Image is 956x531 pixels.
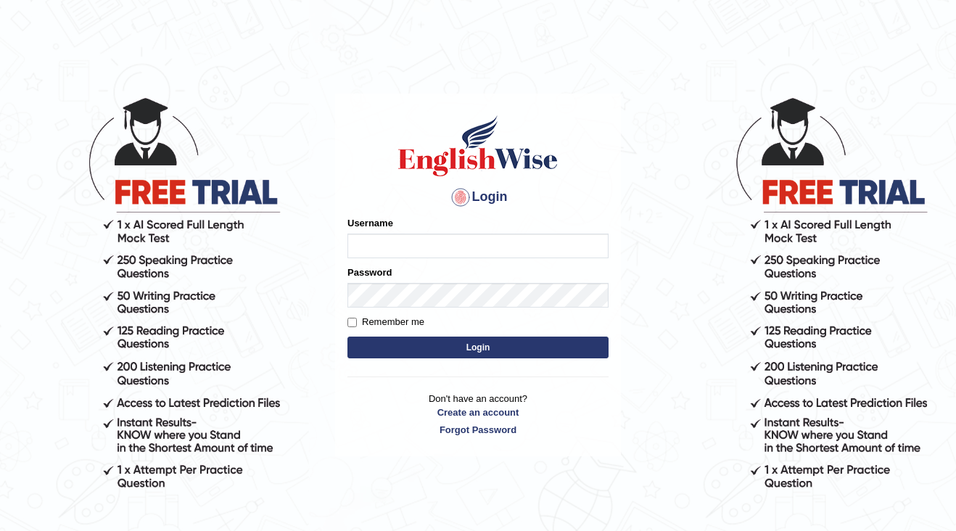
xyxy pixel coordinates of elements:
h4: Login [347,186,609,209]
p: Don't have an account? [347,392,609,437]
label: Remember me [347,315,424,329]
button: Login [347,337,609,358]
label: Password [347,265,392,279]
label: Username [347,216,393,230]
a: Create an account [347,406,609,419]
img: Logo of English Wise sign in for intelligent practice with AI [395,113,561,178]
input: Remember me [347,318,357,327]
a: Forgot Password [347,423,609,437]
